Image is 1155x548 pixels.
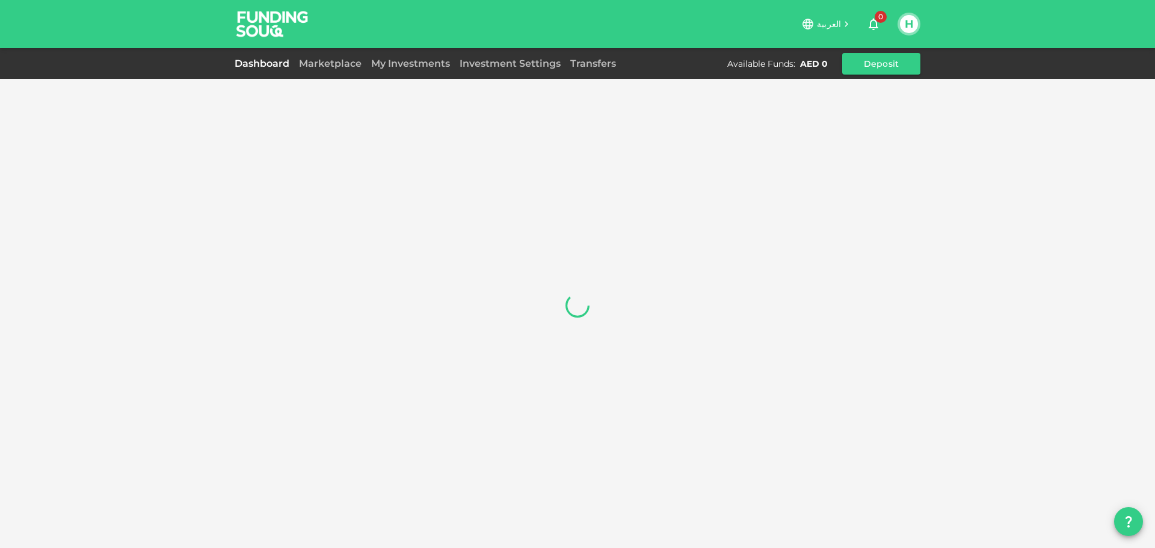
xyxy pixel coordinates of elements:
div: AED 0 [800,58,828,70]
a: Investment Settings [455,58,565,69]
span: 0 [875,11,887,23]
button: Deposit [842,53,920,75]
a: My Investments [366,58,455,69]
a: Marketplace [294,58,366,69]
button: question [1114,507,1143,536]
a: Transfers [565,58,621,69]
a: Dashboard [235,58,294,69]
div: Available Funds : [727,58,795,70]
span: العربية [817,19,841,29]
button: 0 [861,12,885,36]
button: H [900,15,918,33]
